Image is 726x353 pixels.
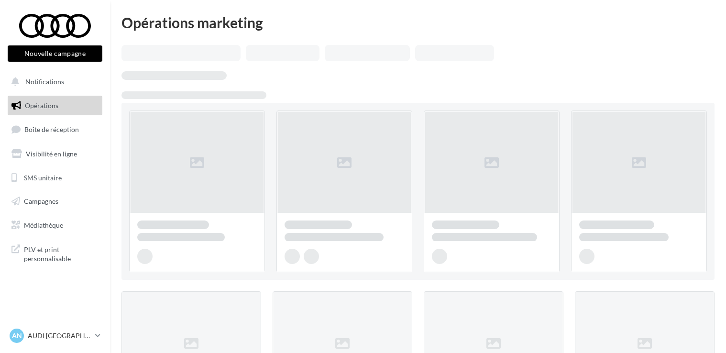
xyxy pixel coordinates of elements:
[6,191,104,211] a: Campagnes
[8,327,102,345] a: AN AUDI [GEOGRAPHIC_DATA]
[121,15,715,30] div: Opérations marketing
[24,173,62,181] span: SMS unitaire
[6,168,104,188] a: SMS unitaire
[26,150,77,158] span: Visibilité en ligne
[6,215,104,235] a: Médiathèque
[6,239,104,267] a: PLV et print personnalisable
[24,243,99,264] span: PLV et print personnalisable
[8,45,102,62] button: Nouvelle campagne
[6,96,104,116] a: Opérations
[25,77,64,86] span: Notifications
[12,331,22,341] span: AN
[25,101,58,110] span: Opérations
[6,72,100,92] button: Notifications
[24,197,58,205] span: Campagnes
[24,125,79,133] span: Boîte de réception
[6,119,104,140] a: Boîte de réception
[24,221,63,229] span: Médiathèque
[28,331,91,341] p: AUDI [GEOGRAPHIC_DATA]
[6,144,104,164] a: Visibilité en ligne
